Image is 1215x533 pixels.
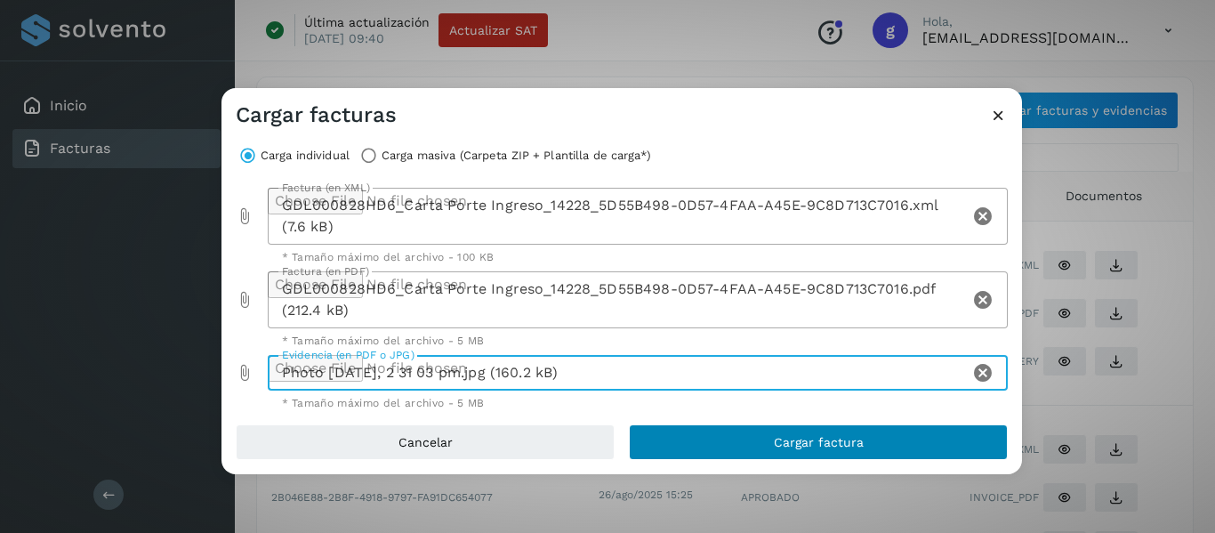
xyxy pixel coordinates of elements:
[268,355,970,391] div: Photo [DATE], 2 31 03 pm.jpg (160.2 kB)
[282,398,994,408] div: * Tamaño máximo del archivo - 5 MB
[972,362,994,384] i: Clear Evidencia (en PDF o JPG)
[261,143,350,168] label: Carga individual
[236,424,615,460] button: Cancelar
[629,424,1008,460] button: Cargar factura
[774,436,864,448] span: Cargar factura
[398,436,453,448] span: Cancelar
[282,335,994,346] div: * Tamaño máximo del archivo - 5 MB
[236,207,253,225] i: Factura (en XML) prepended action
[236,364,253,382] i: Evidencia (en PDF o JPG) prepended action
[236,102,397,128] h3: Cargar facturas
[382,143,651,168] label: Carga masiva (Carpeta ZIP + Plantilla de carga*)
[282,252,994,262] div: * Tamaño máximo del archivo - 100 KB
[268,188,970,245] div: GDL000828HD6_Carta Porte Ingreso_14228_5D55B498-0D57-4FAA-A45E-9C8D713C7016.xml (7.6 kB)
[236,291,253,309] i: Factura (en PDF) prepended action
[972,206,994,227] i: Clear Factura (en XML)
[268,271,970,328] div: GDL000828HD6_Carta Porte Ingreso_14228_5D55B498-0D57-4FAA-A45E-9C8D713C7016.pdf (212.4 kB)
[972,289,994,311] i: Clear Factura (en PDF)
